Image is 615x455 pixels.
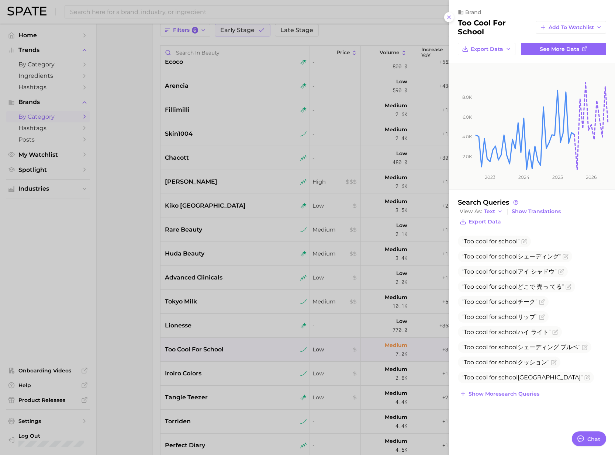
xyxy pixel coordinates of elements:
[462,374,583,381] span: [GEOGRAPHIC_DATA]
[485,174,495,180] tspan: 2023
[489,253,497,260] span: for
[464,359,474,366] span: Too
[540,46,580,52] span: See more data
[464,374,474,381] span: Too
[458,198,519,206] span: Search Queries
[489,238,497,245] span: for
[552,329,558,335] button: Flag as miscategorized or irrelevant
[566,284,571,290] button: Flag as miscategorized or irrelevant
[539,314,545,320] button: Flag as miscategorized or irrelevant
[498,313,518,320] span: school
[558,269,564,275] button: Flag as miscategorized or irrelevant
[462,268,557,275] span: アイ シャドウ
[462,253,561,260] span: シェーディング
[521,239,527,244] button: Flag as miscategorized or irrelevant
[464,329,474,336] span: Too
[464,253,474,260] span: Too
[462,298,538,305] span: チーク
[476,283,488,290] span: cool
[464,283,474,290] span: Too
[462,359,549,366] span: クッション
[462,134,472,139] tspan: 4.0k
[489,374,497,381] span: for
[498,329,518,336] span: school
[458,43,515,55] button: Export Data
[476,329,488,336] span: cool
[563,254,569,260] button: Flag as miscategorized or irrelevant
[498,344,518,351] span: school
[539,299,545,305] button: Flag as miscategorized or irrelevant
[586,174,597,180] tspan: 2026
[510,206,563,216] button: Show Translations
[549,24,594,31] span: Add to Watchlist
[476,253,488,260] span: cool
[498,238,518,245] span: school
[521,43,606,55] a: See more data
[518,174,529,180] tspan: 2024
[469,219,501,225] span: Export Data
[489,268,497,275] span: for
[489,298,497,305] span: for
[536,21,606,34] button: Add to Watchlist
[498,359,518,366] span: school
[551,360,557,365] button: Flag as miscategorized or irrelevant
[463,114,472,120] tspan: 6.0k
[471,46,503,52] span: Export Data
[582,344,588,350] button: Flag as miscategorized or irrelevant
[498,283,518,290] span: school
[458,207,505,216] button: View AsText
[552,174,563,180] tspan: 2025
[476,268,488,275] span: cool
[462,344,580,351] span: シェーディング ブルベ
[458,389,541,399] button: Show moresearch queries
[462,329,551,336] span: ハイ ライト
[512,208,561,215] span: Show Translations
[463,154,472,159] tspan: 2.0k
[476,238,488,245] span: cool
[464,238,474,245] span: Too
[489,329,497,336] span: for
[489,283,497,290] span: for
[462,313,538,320] span: リップ
[476,374,488,381] span: cool
[489,313,497,320] span: for
[458,216,503,227] button: Export Data
[462,94,472,100] tspan: 8.0k
[498,268,518,275] span: school
[584,375,590,381] button: Flag as miscategorized or irrelevant
[462,283,564,290] span: どこで 売っ てる
[465,9,481,15] span: brand
[476,313,488,320] span: cool
[464,268,474,275] span: Too
[464,298,474,305] span: Too
[498,298,518,305] span: school
[460,209,482,213] span: View As
[489,359,497,366] span: for
[476,359,488,366] span: cool
[458,18,530,36] h2: too cool for school
[464,344,474,351] span: Too
[476,298,488,305] span: cool
[484,209,495,213] span: Text
[489,344,497,351] span: for
[469,391,539,397] span: Show more search queries
[498,253,518,260] span: school
[464,313,474,320] span: Too
[476,344,488,351] span: cool
[498,374,518,381] span: school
